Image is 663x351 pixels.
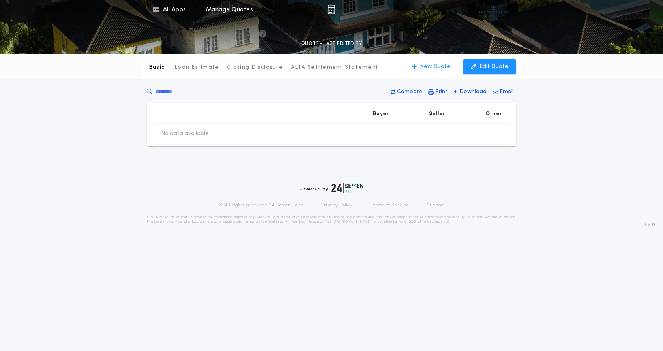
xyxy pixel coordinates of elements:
[451,85,489,99] button: Download
[490,85,516,99] button: Email
[429,110,446,118] p: Seller
[149,64,165,71] p: Basic
[479,63,508,71] p: Edit Quote
[370,202,409,208] a: Terms of Service
[328,5,335,14] img: img
[219,202,304,208] p: © All rights reserved. 24|Seven Fees
[485,110,502,118] p: Other
[388,85,425,99] button: Compare
[174,64,219,71] p: Loan Estimate
[404,59,458,74] button: New Quote
[155,124,215,144] td: No data available
[291,64,378,71] p: ALTA Settlement Statement
[321,202,353,208] a: Privacy Policy
[427,202,444,208] a: Support
[373,110,389,118] p: Buyer
[479,6,509,13] img: vs-icon
[500,88,514,96] p: Email
[147,215,516,224] p: DISCLAIMER: This estimate is provided for informational purposes only. 24|Seven Fees, a product o...
[227,64,283,71] p: Closing Disclosure
[463,59,516,74] button: Edit Quote
[301,40,362,48] p: QUOTE - LAST EDITED BY
[397,88,422,96] p: Compare
[331,183,363,193] img: logo
[435,88,448,96] p: Print
[426,85,450,99] button: Print
[459,88,487,96] p: Download
[420,63,450,71] p: New Quote
[644,221,655,229] span: 3.8.0
[300,183,363,193] div: Powered by
[332,220,371,223] a: [URL][DOMAIN_NAME]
